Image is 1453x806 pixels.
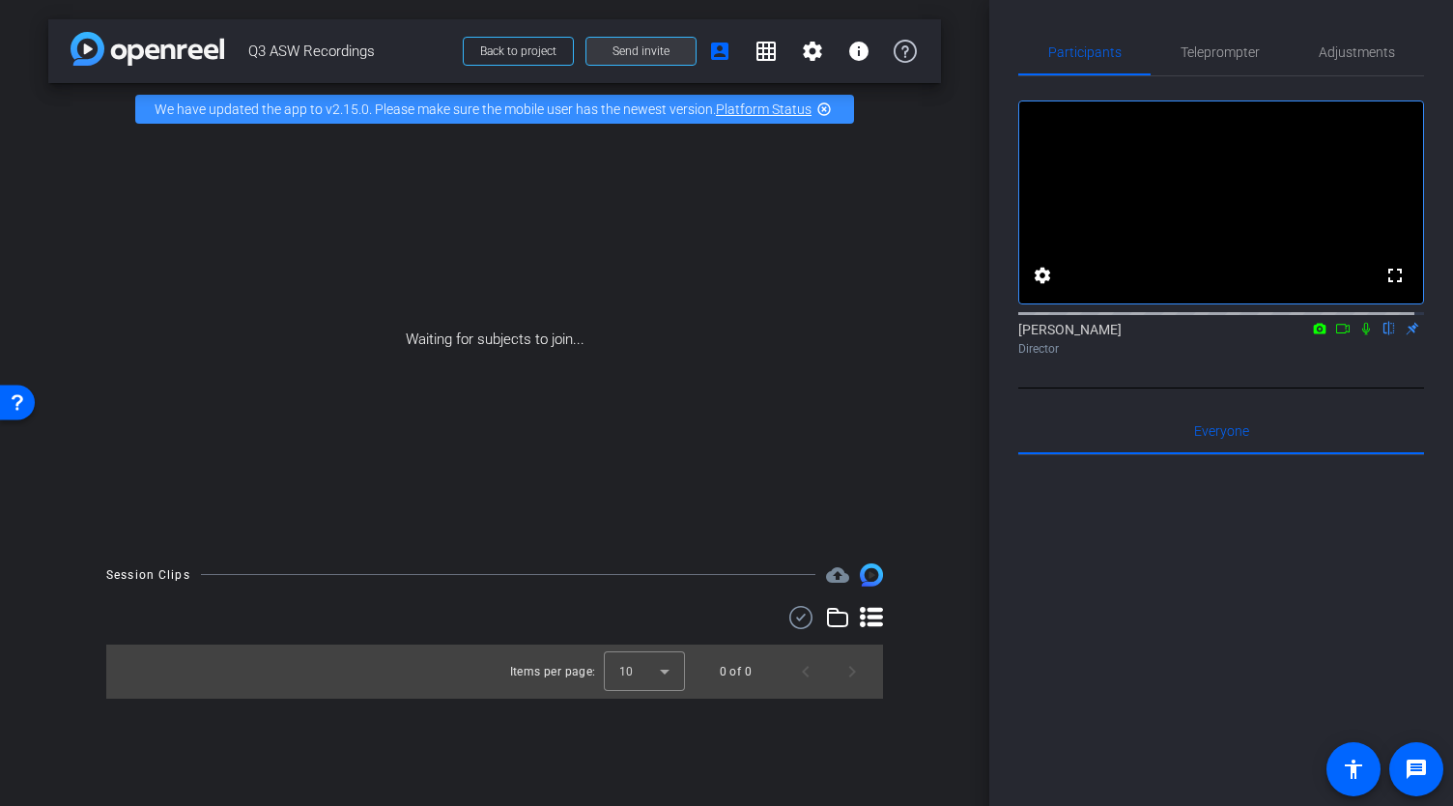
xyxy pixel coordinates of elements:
[585,37,697,66] button: Send invite
[480,44,556,58] span: Back to project
[48,135,941,544] div: Waiting for subjects to join...
[1018,340,1424,358] div: Director
[720,662,752,681] div: 0 of 0
[1342,758,1365,781] mat-icon: accessibility
[826,563,849,587] span: Destinations for your clips
[716,101,812,117] a: Platform Status
[463,37,574,66] button: Back to project
[1181,45,1260,59] span: Teleprompter
[613,43,670,59] span: Send invite
[847,40,870,63] mat-icon: info
[71,32,224,66] img: app-logo
[755,40,778,63] mat-icon: grid_on
[248,32,451,71] span: Q3 ASW Recordings
[1031,264,1054,287] mat-icon: settings
[135,95,854,124] div: We have updated the app to v2.15.0. Please make sure the mobile user has the newest version.
[1018,320,1424,358] div: [PERSON_NAME]
[829,648,875,695] button: Next page
[816,101,832,117] mat-icon: highlight_off
[783,648,829,695] button: Previous page
[1383,264,1407,287] mat-icon: fullscreen
[1194,424,1249,438] span: Everyone
[826,563,849,587] mat-icon: cloud_upload
[708,40,731,63] mat-icon: account_box
[1319,45,1395,59] span: Adjustments
[1405,758,1428,781] mat-icon: message
[510,662,596,681] div: Items per page:
[106,565,190,585] div: Session Clips
[860,563,883,587] img: Session clips
[1378,319,1401,336] mat-icon: flip
[1048,45,1122,59] span: Participants
[801,40,824,63] mat-icon: settings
